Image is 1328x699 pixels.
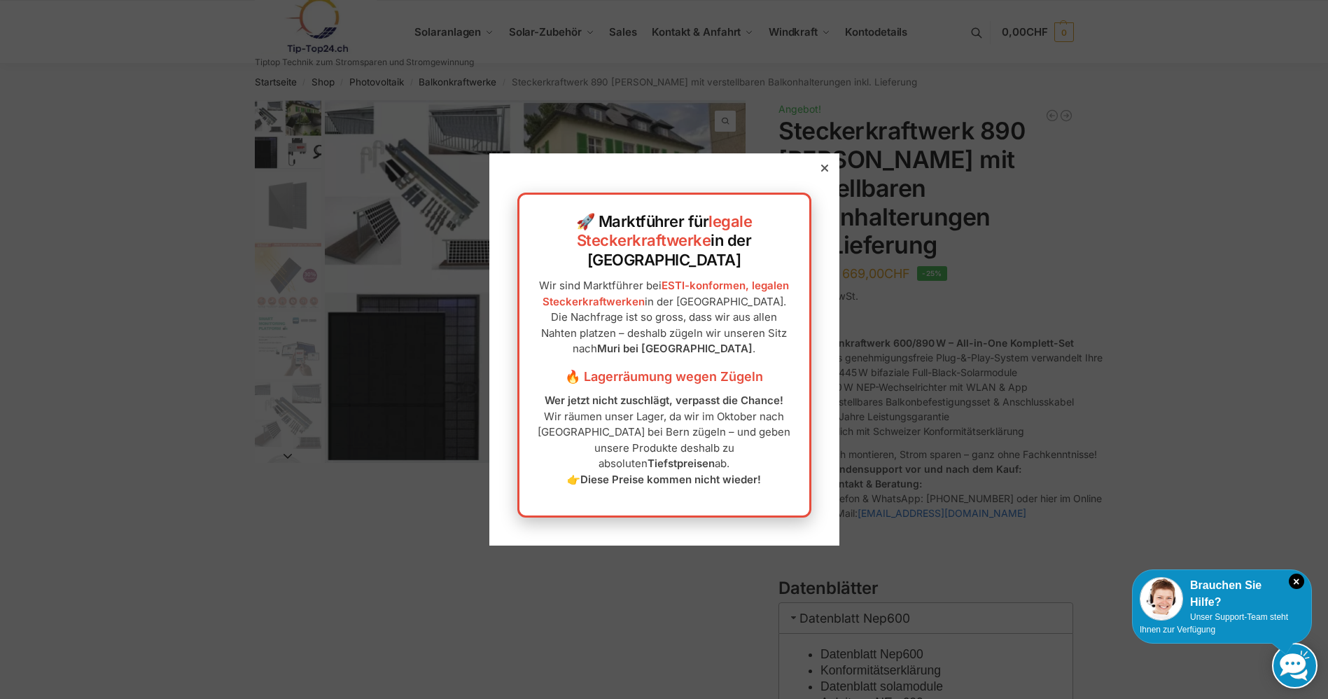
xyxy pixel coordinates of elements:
[1140,612,1288,635] span: Unser Support-Team steht Ihnen zur Verfügung
[577,212,753,250] a: legale Steckerkraftwerke
[545,394,783,407] strong: Wer jetzt nicht zuschlägt, verpasst die Chance!
[597,342,753,355] strong: Muri bei [GEOGRAPHIC_DATA]
[533,368,795,386] h3: 🔥 Lagerräumung wegen Zügeln
[1140,577,1304,611] div: Brauchen Sie Hilfe?
[1289,574,1304,589] i: Schließen
[543,279,790,308] a: ESTI-konformen, legalen Steckerkraftwerken
[533,278,795,357] p: Wir sind Marktführer bei in der [GEOGRAPHIC_DATA]. Die Nachfrage ist so gross, dass wir aus allen...
[580,473,761,486] strong: Diese Preise kommen nicht wieder!
[1140,577,1183,621] img: Customer service
[533,212,795,270] h2: 🚀 Marktführer für in der [GEOGRAPHIC_DATA]
[648,457,715,470] strong: Tiefstpreisen
[533,393,795,487] p: Wir räumen unser Lager, da wir im Oktober nach [GEOGRAPHIC_DATA] bei Bern zügeln – und geben unse...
